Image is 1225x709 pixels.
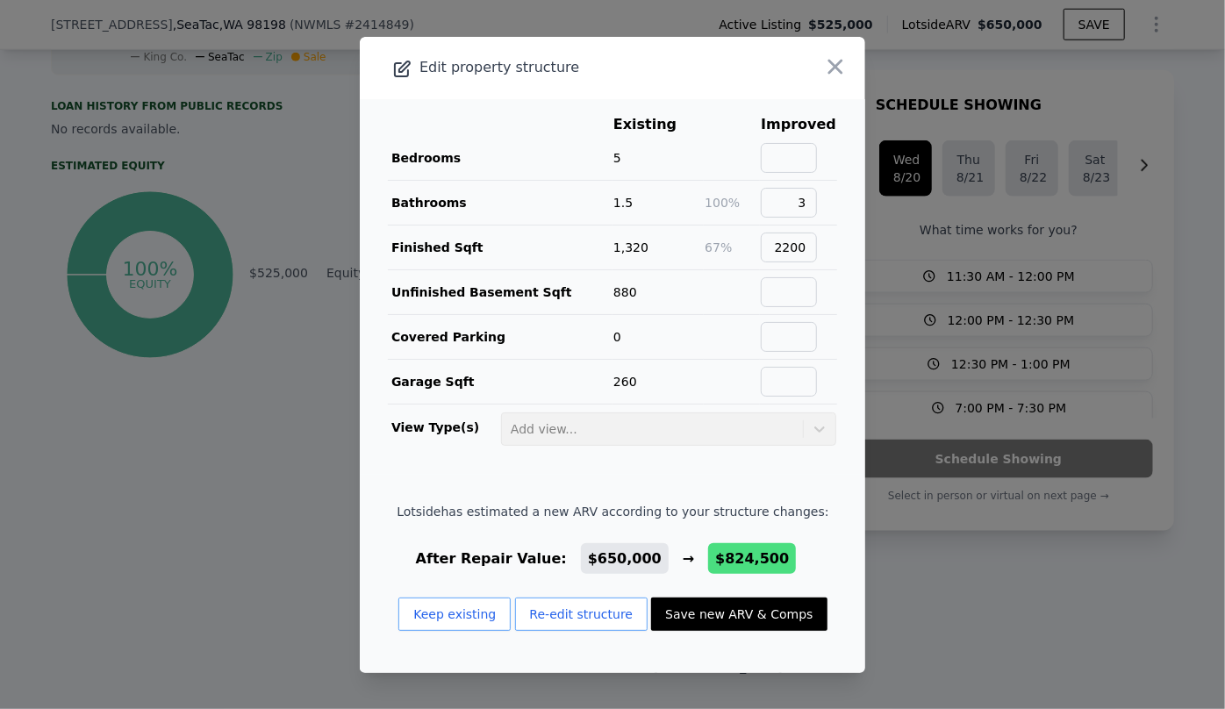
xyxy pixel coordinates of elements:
span: $824,500 [715,550,789,567]
button: Re-edit structure [515,598,648,631]
span: $650,000 [588,550,662,567]
button: Save new ARV & Comps [651,598,827,631]
td: Bathrooms [388,180,612,225]
span: 0 [613,330,621,344]
td: View Type(s) [388,405,500,447]
td: Garage Sqft [388,359,612,404]
span: 880 [613,285,637,299]
span: Lotside has estimated a new ARV according to your structure changes: [397,503,828,520]
span: 67% [705,240,732,254]
div: Edit property structure [360,55,764,80]
span: 1,320 [613,240,648,254]
span: 260 [613,375,637,389]
td: Covered Parking [388,314,612,359]
span: 5 [613,151,621,165]
button: Keep existing [398,598,511,631]
div: After Repair Value: → [397,548,828,569]
td: Finished Sqft [388,225,612,269]
td: Bedrooms [388,136,612,181]
span: 1.5 [613,196,633,210]
th: Improved [760,113,837,136]
th: Existing [612,113,704,136]
td: Unfinished Basement Sqft [388,269,612,314]
span: 100% [705,196,740,210]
